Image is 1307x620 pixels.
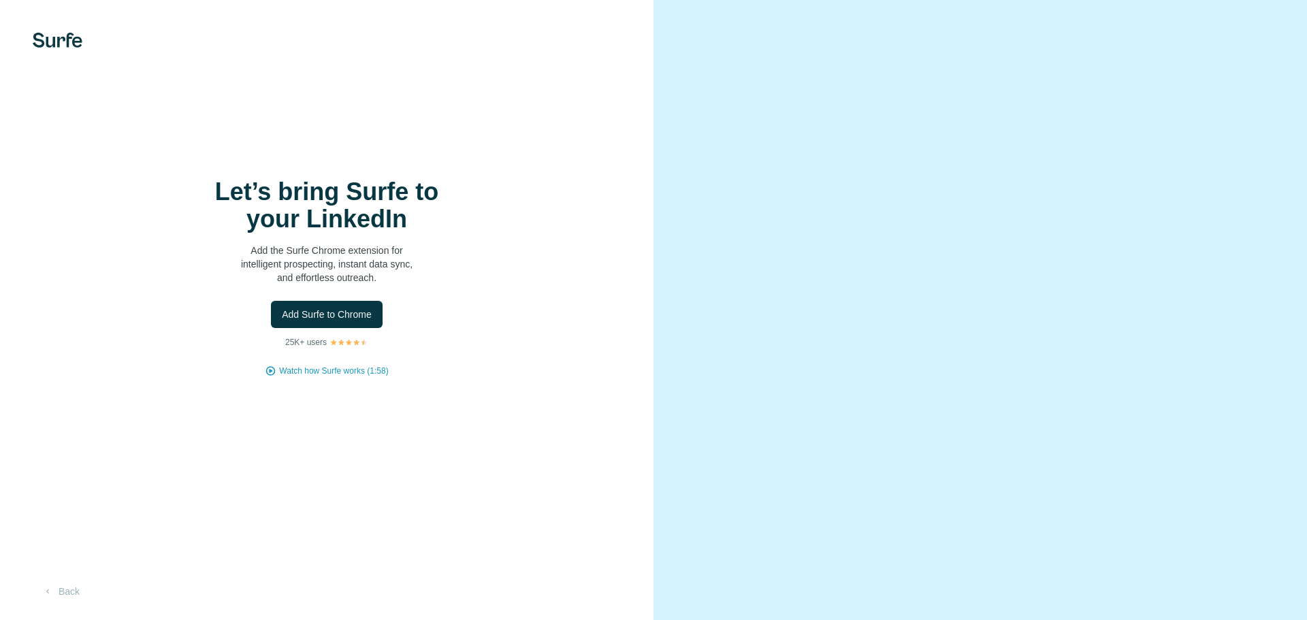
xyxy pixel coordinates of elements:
button: Watch how Surfe works (1:58) [279,365,388,377]
img: Surfe's logo [33,33,82,48]
span: Add Surfe to Chrome [282,308,372,321]
button: Back [33,579,89,604]
p: 25K+ users [285,336,327,348]
img: Rating Stars [329,338,368,346]
button: Add Surfe to Chrome [271,301,383,328]
h1: Let’s bring Surfe to your LinkedIn [191,178,463,233]
p: Add the Surfe Chrome extension for intelligent prospecting, instant data sync, and effortless out... [191,244,463,284]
